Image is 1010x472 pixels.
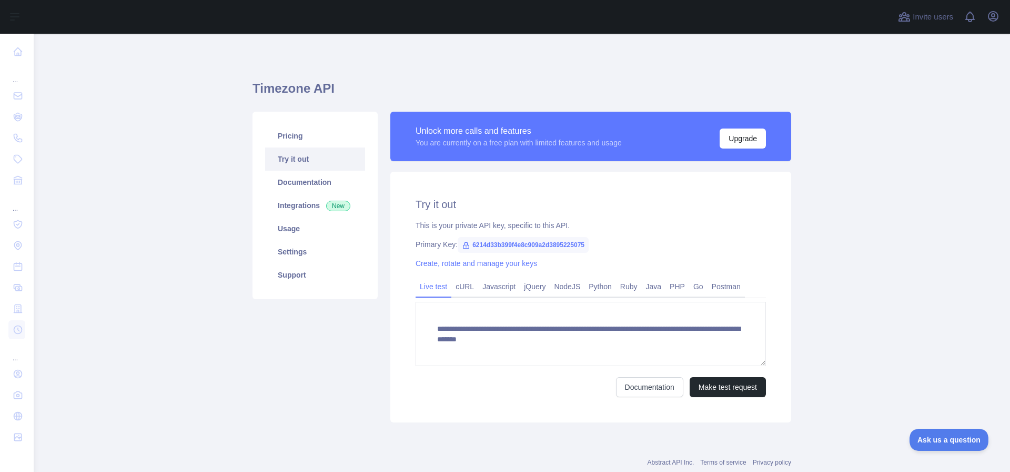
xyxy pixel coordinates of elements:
button: Upgrade [720,129,766,149]
a: Python [584,278,616,295]
div: ... [8,192,25,213]
a: Documentation [265,171,365,194]
span: New [326,201,350,211]
a: PHP [665,278,689,295]
div: You are currently on a free plan with limited features and usage [416,137,622,148]
span: 6214d33b399f4e8c909a2d3895225075 [458,237,589,253]
a: Try it out [265,147,365,171]
span: Invite users [913,11,953,23]
a: Pricing [265,124,365,147]
a: cURL [451,278,478,295]
div: Primary Key: [416,239,766,250]
a: NodeJS [550,278,584,295]
a: Documentation [616,377,683,397]
a: Go [689,278,708,295]
h2: Try it out [416,197,766,212]
a: Ruby [616,278,642,295]
h1: Timezone API [252,80,791,105]
a: Settings [265,240,365,263]
a: Create, rotate and manage your keys [416,259,537,268]
div: ... [8,341,25,362]
button: Make test request [690,377,766,397]
a: Abstract API Inc. [648,459,694,466]
div: This is your private API key, specific to this API. [416,220,766,231]
a: Integrations New [265,194,365,217]
a: Javascript [478,278,520,295]
a: Java [642,278,666,295]
div: Unlock more calls and features [416,125,622,137]
a: jQuery [520,278,550,295]
a: Support [265,263,365,287]
a: Privacy policy [753,459,791,466]
div: ... [8,63,25,84]
iframe: Toggle Customer Support [910,429,989,451]
a: Postman [708,278,745,295]
a: Terms of service [700,459,746,466]
a: Usage [265,217,365,240]
a: Live test [416,278,451,295]
button: Invite users [896,8,955,25]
